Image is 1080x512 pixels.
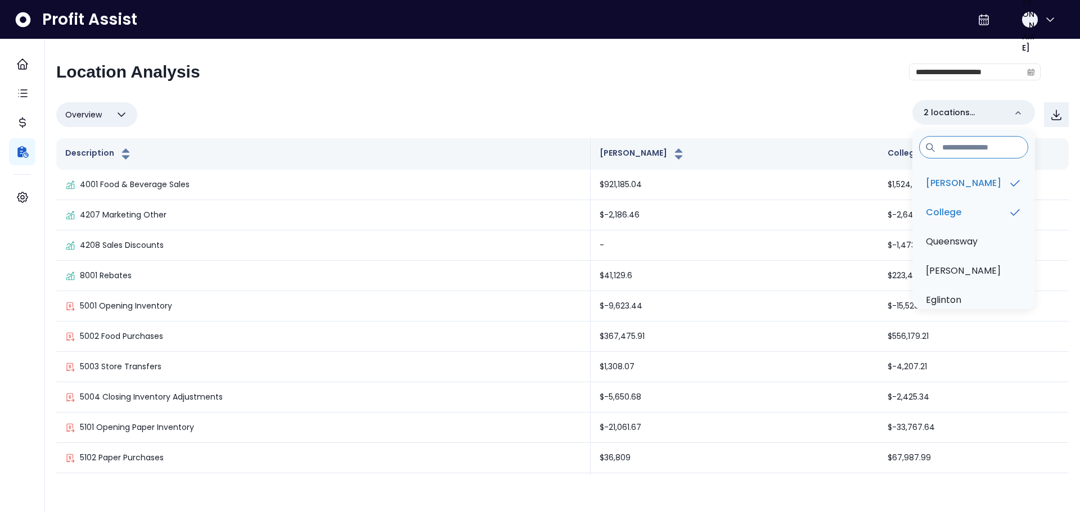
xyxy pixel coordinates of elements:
button: [PERSON_NAME] [600,147,686,161]
td: $-33,767.64 [879,413,1069,443]
td: $-15,520.88 [879,291,1069,321]
svg: calendar [1027,68,1035,76]
td: $-2,425.34 [879,382,1069,413]
td: $-81.18 [879,473,1069,504]
td: $-21,061.67 [591,413,879,443]
td: $367,475.91 [591,321,879,352]
p: Queensway [926,235,978,248]
p: 5101 Opening Paper Inventory [80,422,194,433]
td: $1,308.07 [591,352,879,382]
td: $-2,644.35 [879,200,1069,230]
p: 5004 Closing Inventory Adjustments [80,391,223,403]
p: 4208 Sales Discounts [80,239,164,251]
td: $36,809 [591,443,879,473]
td: $-1,473.56 [879,230,1069,261]
p: [PERSON_NAME] [926,264,1001,278]
span: Overview [65,108,102,121]
td: $556,179.21 [879,321,1069,352]
td: $921,185.04 [591,170,879,200]
button: College [888,147,938,161]
p: 5102 Paper Purchases [80,452,164,464]
p: 4207 Marketing Other [80,209,166,221]
p: Eglinton [926,293,961,307]
p: 5003 Store Transfers [80,361,161,373]
h2: Location Analysis [56,62,200,82]
p: 2 locations selected [924,107,1006,119]
p: College [926,206,961,219]
p: [PERSON_NAME] [926,176,1001,190]
td: $223,400.16 [879,261,1069,291]
td: $-2,186.46 [591,200,879,230]
td: $281.05 [591,473,879,504]
button: Description [65,147,133,161]
span: Profit Assist [42,10,137,30]
p: 8001 Rebates [80,270,132,282]
td: $1,524,921.83 [879,170,1069,200]
p: 5002 Food Purchases [80,330,163,342]
p: 5001 Opening Inventory [80,300,172,312]
td: $67,987.99 [879,443,1069,473]
td: - [591,230,879,261]
p: 4001 Food & Beverage Sales [80,179,190,191]
td: $-4,207.21 [879,352,1069,382]
td: $-5,650.68 [591,382,879,413]
td: $-9,623.44 [591,291,879,321]
td: $41,129.6 [591,261,879,291]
